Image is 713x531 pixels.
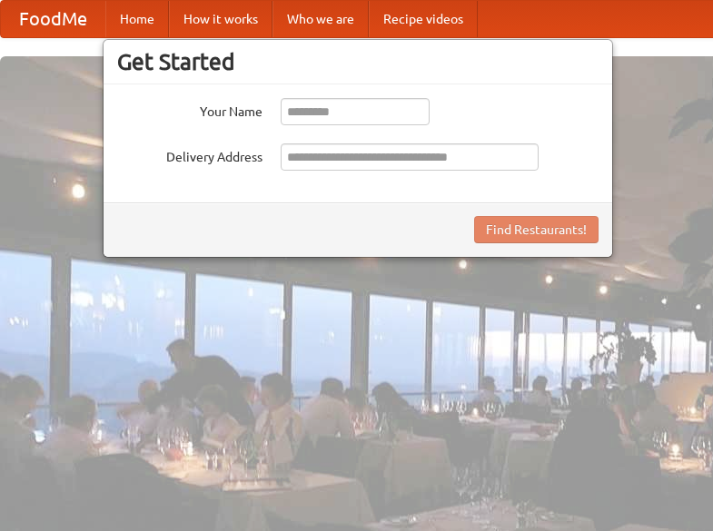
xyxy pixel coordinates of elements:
[369,1,478,37] a: Recipe videos
[474,216,599,243] button: Find Restaurants!
[117,48,599,75] h3: Get Started
[105,1,169,37] a: Home
[117,98,262,121] label: Your Name
[272,1,369,37] a: Who we are
[169,1,272,37] a: How it works
[117,143,262,166] label: Delivery Address
[1,1,105,37] a: FoodMe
